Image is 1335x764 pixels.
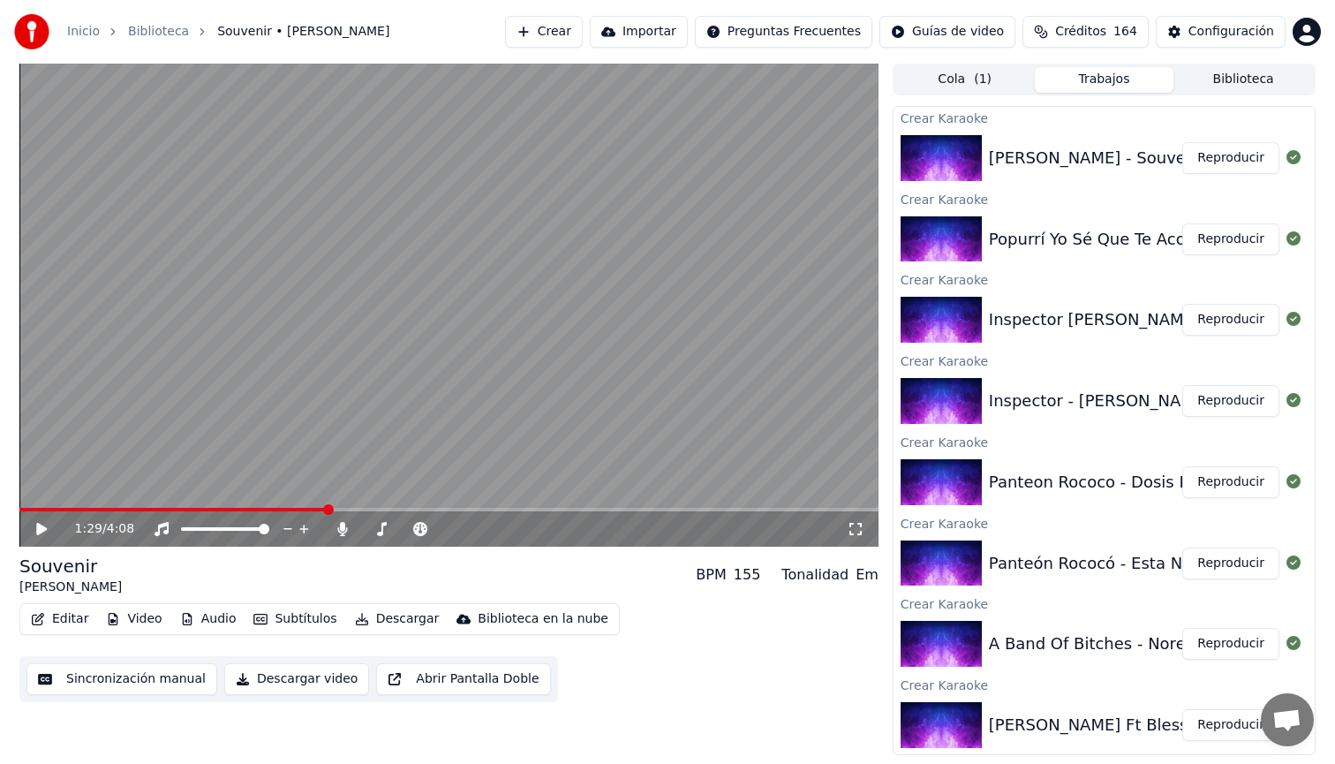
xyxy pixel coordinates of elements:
div: [PERSON_NAME] [19,579,122,596]
div: Crear Karaoke [894,107,1315,128]
span: Souvenir • [PERSON_NAME] [217,23,389,41]
button: Reproducir [1182,466,1279,498]
button: Subtítulos [246,607,343,632]
button: Video [99,607,169,632]
button: Trabajos [1035,67,1174,93]
img: youka [14,14,49,49]
span: ( 1 ) [974,71,992,88]
button: Descargar video [224,663,369,695]
div: Em [856,564,879,586]
button: Guías de video [879,16,1015,48]
div: Crear Karaoke [894,188,1315,209]
button: Preguntas Frecuentes [695,16,872,48]
div: Biblioteca en la nube [478,610,608,628]
button: Descargar [348,607,447,632]
button: Reproducir [1182,223,1279,255]
a: Inicio [67,23,100,41]
button: Biblioteca [1173,67,1313,93]
span: 1:29 [75,520,102,538]
div: Tonalidad [781,564,849,586]
div: Crear Karaoke [894,269,1315,290]
button: Sincronización manual [26,663,217,695]
div: Crear Karaoke [894,431,1315,452]
div: Crear Karaoke [894,674,1315,695]
button: Cola [895,67,1035,93]
span: 164 [1113,23,1137,41]
button: Audio [173,607,244,632]
button: Reproducir [1182,628,1279,660]
button: Reproducir [1182,142,1279,174]
button: Reproducir [1182,709,1279,741]
span: 4:08 [107,520,134,538]
div: Crear Karaoke [894,593,1315,614]
div: Crear Karaoke [894,512,1315,533]
div: Configuración [1188,23,1274,41]
nav: breadcrumb [67,23,389,41]
button: Editar [24,607,95,632]
div: Crear Karaoke [894,350,1315,371]
div: 155 [734,564,761,586]
button: Abrir Pantalla Doble [376,663,550,695]
button: Configuración [1156,16,1286,48]
div: BPM [696,564,726,586]
button: Crear [505,16,583,48]
a: Biblioteca [128,23,189,41]
button: Reproducir [1182,548,1279,579]
div: Chat abierto [1261,693,1314,746]
div: [PERSON_NAME] - Souvenir [989,146,1207,170]
div: / [75,520,117,538]
div: Souvenir [19,554,122,579]
button: Reproducir [1182,385,1279,417]
button: Importar [590,16,688,48]
button: Créditos164 [1022,16,1149,48]
button: Reproducir [1182,304,1279,336]
span: Créditos [1055,23,1106,41]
